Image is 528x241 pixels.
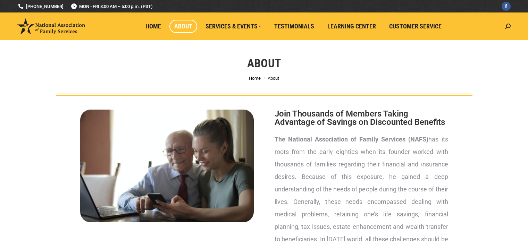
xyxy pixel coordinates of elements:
[268,76,279,81] span: About
[169,20,197,33] a: About
[327,23,376,30] span: Learning Center
[269,20,319,33] a: Testimonials
[174,23,192,30] span: About
[384,20,446,33] a: Customer Service
[141,20,166,33] a: Home
[275,136,429,143] strong: The National Association of Family Services (NAFS)
[70,3,153,10] span: MON - FRI 8:00 AM – 5:00 p.m. (PST)
[80,110,254,222] img: About National Association of Family Services
[17,3,64,10] a: [PHONE_NUMBER]
[274,23,314,30] span: Testimonials
[206,23,261,30] span: Services & Events
[389,23,442,30] span: Customer Service
[17,18,85,34] img: National Association of Family Services
[275,110,448,126] h2: Join Thousands of Members Taking Advantage of Savings on Discounted Benefits
[322,20,381,33] a: Learning Center
[249,76,261,81] a: Home
[247,55,281,71] h1: About
[145,23,161,30] span: Home
[502,2,511,11] a: Facebook page opens in new window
